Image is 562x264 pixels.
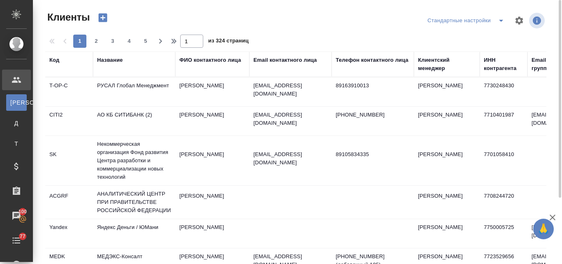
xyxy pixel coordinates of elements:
td: [PERSON_NAME] [175,107,249,136]
td: T-OP-C [45,77,93,106]
p: [EMAIL_ADDRESS][DOMAIN_NAME] [253,82,327,98]
span: из 324 страниц [208,36,248,48]
button: 3 [106,35,119,48]
span: Т [10,140,23,148]
a: [PERSON_NAME] [6,94,27,111]
span: 100 [14,208,32,216]
td: 7730248430 [480,77,527,106]
button: 2 [90,35,103,48]
p: [PHONE_NUMBER] [336,111,410,119]
td: [PERSON_NAME] [175,146,249,175]
span: 5 [139,37,152,45]
td: 7701058410 [480,146,527,175]
span: 4 [123,37,136,45]
div: Телефон контактного лица [336,56,409,64]
div: Название [97,56,123,64]
td: SK [45,146,93,175]
span: Посмотреть информацию [529,13,546,28]
td: 7708244720 [480,188,527,217]
p: 89105834335 [336,150,410,159]
div: Клиентский менеджер [418,56,476,72]
td: ACGRF [45,188,93,217]
div: Код [49,56,59,64]
p: 89163910013 [336,82,410,90]
a: 77 [2,230,31,251]
td: [PERSON_NAME] [414,219,480,248]
td: [PERSON_NAME] [175,188,249,217]
span: Клиенты [45,11,90,24]
td: 7750005725 [480,219,527,248]
button: 5 [139,35,152,48]
a: 100 [2,206,31,226]
td: РУСАЛ Глобал Менеджмент [93,77,175,106]
span: Д [10,119,23,127]
td: [PERSON_NAME] [414,107,480,136]
span: 2 [90,37,103,45]
span: [PERSON_NAME] [10,98,23,107]
td: Яндекс Деньги / ЮМани [93,219,175,248]
a: Т [6,136,27,152]
div: Email контактного лица [253,56,317,64]
a: Д [6,115,27,131]
td: АНАЛИТИЧЕСКИЙ ЦЕНТР ПРИ ПРАВИТЕЛЬСТВЕ РОССИЙСКОЙ ФЕДЕРАЦИИ [93,186,175,219]
td: Некоммерческая организация Фонд развития Центра разработки и коммерциализации новых технологий [93,136,175,185]
span: 🙏 [536,220,550,238]
td: АО КБ СИТИБАНК (2) [93,107,175,136]
div: split button [425,14,509,27]
td: [PERSON_NAME] [414,188,480,217]
td: 7710401987 [480,107,527,136]
span: Настроить таблицу [509,11,529,30]
span: 3 [106,37,119,45]
button: 4 [123,35,136,48]
p: [EMAIL_ADDRESS][DOMAIN_NAME] [253,150,327,167]
td: [PERSON_NAME] [175,219,249,248]
td: [PERSON_NAME] [175,77,249,106]
td: Yandex [45,219,93,248]
div: ИНН контрагента [484,56,523,72]
span: 77 [15,232,30,241]
p: [EMAIL_ADDRESS][DOMAIN_NAME] [253,111,327,127]
button: Создать [93,11,113,25]
button: 🙏 [533,219,554,239]
div: ФИО контактного лица [179,56,241,64]
td: CITI2 [45,107,93,136]
td: [PERSON_NAME] [414,77,480,106]
td: [PERSON_NAME] [414,146,480,175]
